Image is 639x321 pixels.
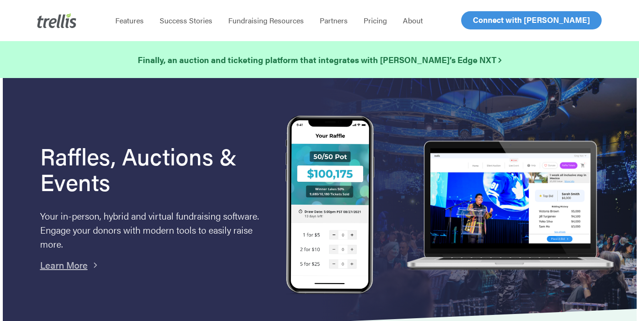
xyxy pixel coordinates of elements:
a: Partners [312,16,356,25]
a: Success Stories [152,16,220,25]
img: rafflelaptop_mac_optim.png [402,141,618,271]
a: Features [107,16,152,25]
span: About [403,15,423,26]
span: Success Stories [160,15,212,26]
a: Finally, an auction and ticketing platform that integrates with [PERSON_NAME]’s Edge NXT [138,53,501,66]
a: Pricing [356,16,395,25]
h1: Raffles, Auctions & Events [40,143,260,194]
a: Connect with [PERSON_NAME] [461,11,602,29]
span: Fundraising Resources [228,15,304,26]
p: Your in-person, hybrid and virtual fundraising software. Engage your donors with modern tools to ... [40,209,260,251]
strong: Finally, an auction and ticketing platform that integrates with [PERSON_NAME]’s Edge NXT [138,54,501,65]
a: Learn More [40,258,88,271]
span: Connect with [PERSON_NAME] [473,14,590,25]
img: Trellis Raffles, Auctions and Event Fundraising [286,115,374,296]
a: Fundraising Resources [220,16,312,25]
a: About [395,16,431,25]
span: Features [115,15,144,26]
span: Partners [320,15,348,26]
span: Pricing [364,15,387,26]
img: Trellis [37,13,77,28]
